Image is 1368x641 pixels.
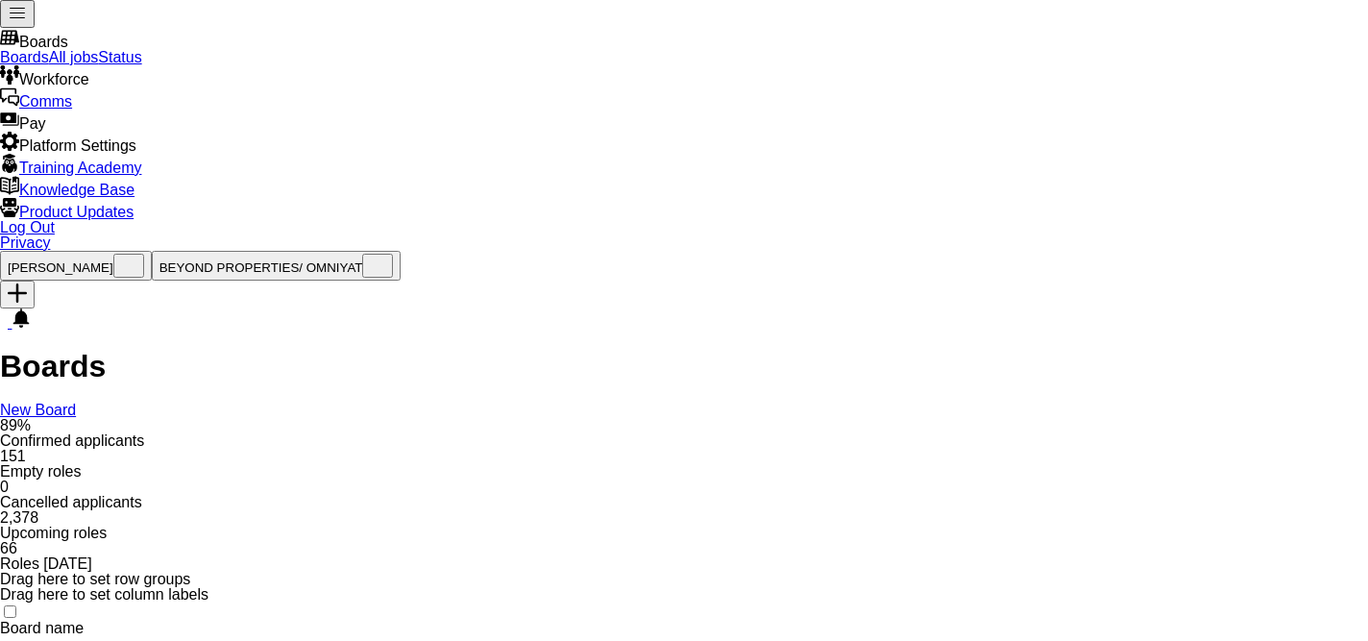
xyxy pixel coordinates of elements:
a: All jobs [49,49,99,65]
iframe: Chat Widget [1272,549,1368,641]
input: Column with Header Selection [4,605,16,618]
a: Status [98,49,141,65]
div: Widget de chat [1272,549,1368,641]
button: BEYOND PROPERTIES/ OMNIYAT [152,251,402,281]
